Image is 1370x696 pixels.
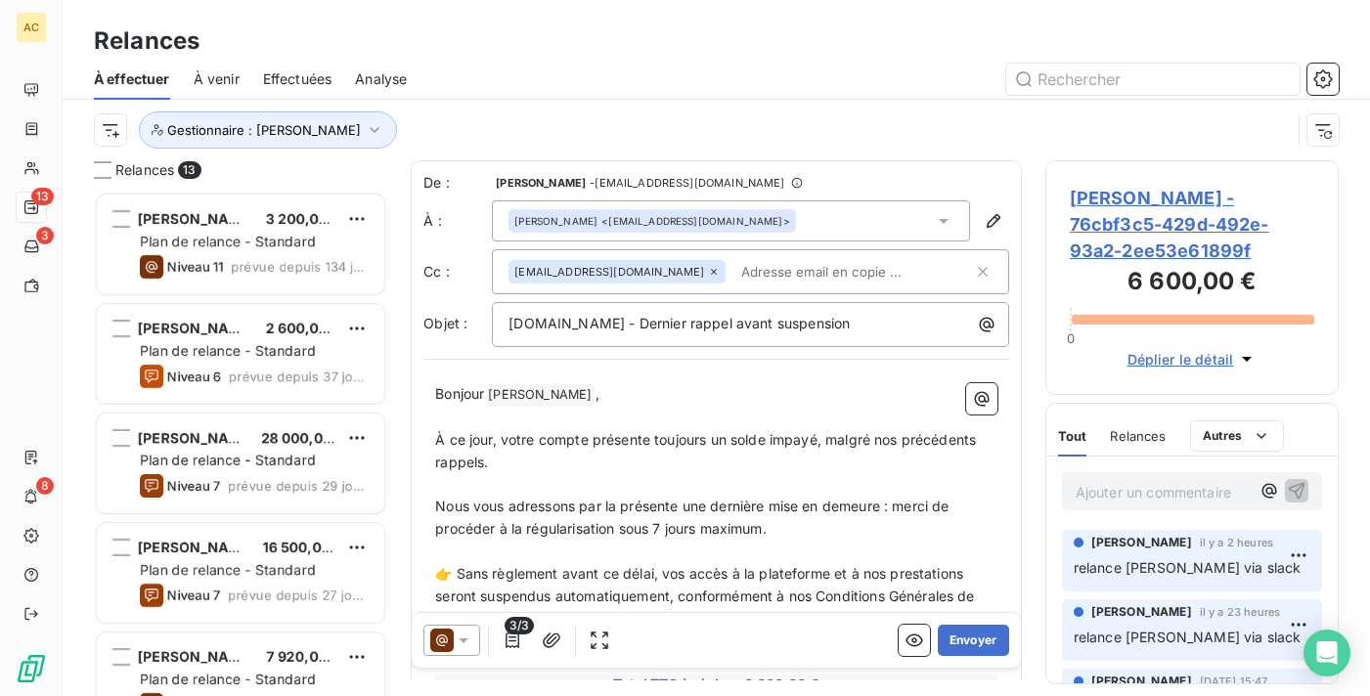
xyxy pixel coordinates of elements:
[140,561,316,578] span: Plan de relance - Standard
[423,211,492,231] label: À :
[733,257,959,286] input: Adresse email en copie ...
[1058,428,1087,444] span: Tout
[514,214,789,228] div: <[EMAIL_ADDRESS][DOMAIN_NAME]>
[228,587,369,603] span: prévue depuis 27 jours
[438,674,994,694] span: Total TTC à régler : 6 600,00 €
[423,262,492,282] label: Cc :
[140,452,316,468] span: Plan de relance - Standard
[1006,64,1300,95] input: Rechercher
[16,12,47,43] div: AC
[514,214,597,228] span: [PERSON_NAME]
[485,384,595,407] span: [PERSON_NAME]
[1074,559,1302,576] span: relance [PERSON_NAME] via slack
[508,315,850,331] span: [DOMAIN_NAME] - Dernier rappel avant suspension
[229,369,369,384] span: prévue depuis 37 jours
[1190,420,1285,452] button: Autres
[514,266,704,278] span: [EMAIL_ADDRESS][DOMAIN_NAME]
[496,177,586,189] span: [PERSON_NAME]
[31,188,54,205] span: 13
[1074,629,1302,645] span: relance [PERSON_NAME] via slack
[423,315,467,331] span: Objet :
[435,385,484,402] span: Bonjour
[938,625,1009,656] button: Envoyer
[228,478,369,494] span: prévue depuis 29 jours
[115,160,174,180] span: Relances
[1067,330,1075,346] span: 0
[590,177,784,189] span: - [EMAIL_ADDRESS][DOMAIN_NAME]
[263,69,332,89] span: Effectuées
[167,259,223,275] span: Niveau 11
[1091,603,1192,621] span: [PERSON_NAME]
[94,69,170,89] span: À effectuer
[167,587,220,603] span: Niveau 7
[36,227,54,244] span: 3
[1091,534,1192,551] span: [PERSON_NAME]
[266,210,341,227] span: 3 200,00 €
[1110,428,1166,444] span: Relances
[140,233,316,249] span: Plan de relance - Standard
[36,477,54,495] span: 8
[140,342,316,359] span: Plan de relance - Standard
[167,369,221,384] span: Niveau 6
[178,161,200,179] span: 13
[261,429,345,446] span: 28 000,00 €
[138,210,255,227] span: [PERSON_NAME]
[138,320,255,336] span: [PERSON_NAME]
[139,111,397,149] button: Gestionnaire : [PERSON_NAME]
[1200,675,1268,687] span: [DATE] 15:47
[1200,606,1280,618] span: il y a 23 heures
[94,23,199,59] h3: Relances
[231,259,369,275] span: prévue depuis 134 jours
[138,648,255,665] span: [PERSON_NAME]
[140,671,316,687] span: Plan de relance - Standard
[194,69,240,89] span: À venir
[435,431,980,470] span: À ce jour, votre compte présente toujours un solde impayé, malgré nos précédents rappels.
[355,69,407,89] span: Analyse
[266,648,340,665] span: 7 920,00 €
[1127,349,1234,370] span: Déplier le détail
[1122,348,1263,370] button: Déplier le détail
[423,173,492,193] span: De :
[1091,673,1192,690] span: [PERSON_NAME]
[266,320,341,336] span: 2 600,00 €
[262,539,343,555] span: 16 500,00 €
[138,539,255,555] span: [PERSON_NAME]
[596,385,599,402] span: ,
[1200,537,1273,548] span: il y a 2 heures
[435,498,952,537] span: Nous vous adressons par la présente une dernière mise en demeure : merci de procéder à la régular...
[167,478,220,494] span: Niveau 7
[16,653,47,684] img: Logo LeanPay
[435,565,979,627] span: 👉 Sans règlement avant ce délai, vos accès à la plateforme et à nos prestations seront suspendus ...
[1070,185,1314,264] span: [PERSON_NAME] - 76cbf3c5-429d-492e-93a2-2ee53e61899f
[505,617,534,634] span: 3/3
[138,429,255,446] span: [PERSON_NAME]
[167,122,361,138] span: Gestionnaire : [PERSON_NAME]
[94,192,387,696] div: grid
[1304,630,1350,676] div: Open Intercom Messenger
[1070,264,1314,303] h3: 6 600,00 €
